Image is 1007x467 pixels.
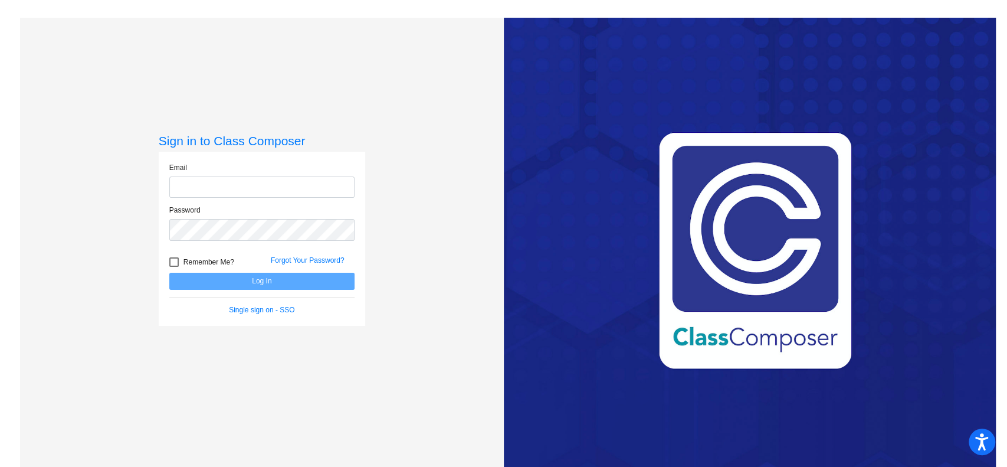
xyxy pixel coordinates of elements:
[169,205,201,215] label: Password
[229,306,294,314] a: Single sign on - SSO
[271,256,345,264] a: Forgot Your Password?
[169,273,355,290] button: Log In
[159,133,365,148] h3: Sign in to Class Composer
[169,162,187,173] label: Email
[183,255,234,269] span: Remember Me?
